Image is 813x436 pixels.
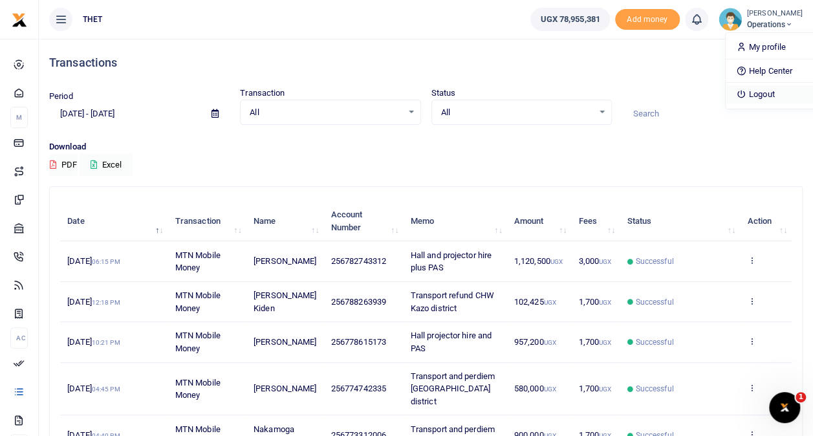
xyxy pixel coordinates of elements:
[615,9,680,30] li: Toup your wallet
[719,8,742,31] img: profile-user
[599,339,611,346] small: UGX
[543,299,556,306] small: UGX
[543,339,556,346] small: UGX
[254,290,316,313] span: [PERSON_NAME] Kiden
[246,201,324,241] th: Name: activate to sort column ascending
[507,201,572,241] th: Amount: activate to sort column ascending
[579,297,612,307] span: 1,700
[10,107,28,128] li: M
[636,296,674,308] span: Successful
[579,337,612,347] span: 1,700
[331,384,386,393] span: 256774742335
[404,201,507,241] th: Memo: activate to sort column ascending
[175,290,221,313] span: MTN Mobile Money
[543,386,556,393] small: UGX
[254,337,316,347] span: [PERSON_NAME]
[60,201,168,241] th: Date: activate to sort column descending
[92,299,120,306] small: 12:18 PM
[615,14,680,23] a: Add money
[92,339,120,346] small: 10:21 PM
[431,87,456,100] label: Status
[514,384,556,393] span: 580,000
[740,201,792,241] th: Action: activate to sort column ascending
[254,384,316,393] span: [PERSON_NAME]
[67,256,120,266] span: [DATE]
[78,14,107,25] span: THET
[540,13,600,26] span: UGX 78,955,381
[769,392,800,423] iframe: Intercom live chat
[250,106,402,119] span: All
[636,256,674,267] span: Successful
[175,250,221,273] span: MTN Mobile Money
[175,378,221,400] span: MTN Mobile Money
[331,256,386,266] span: 256782743312
[331,337,386,347] span: 256778615173
[324,201,404,241] th: Account Number: activate to sort column ascending
[411,371,495,406] span: Transport and perdiem [GEOGRAPHIC_DATA] district
[796,392,806,402] span: 1
[514,297,556,307] span: 102,425
[747,8,803,19] small: [PERSON_NAME]
[514,337,556,347] span: 957,200
[599,299,611,306] small: UGX
[411,250,492,273] span: Hall and projector hire plus PAS
[636,336,674,348] span: Successful
[67,297,120,307] span: [DATE]
[67,337,120,347] span: [DATE]
[620,201,740,241] th: Status: activate to sort column ascending
[579,256,612,266] span: 3,000
[49,90,73,103] label: Period
[10,327,28,349] li: Ac
[331,297,386,307] span: 256788263939
[168,201,246,241] th: Transaction: activate to sort column ascending
[92,258,120,265] small: 06:15 PM
[530,8,609,31] a: UGX 78,955,381
[514,256,563,266] span: 1,120,500
[636,383,674,395] span: Successful
[599,258,611,265] small: UGX
[719,8,803,31] a: profile-user [PERSON_NAME] Operations
[599,386,611,393] small: UGX
[67,384,120,393] span: [DATE]
[747,19,803,30] span: Operations
[571,201,620,241] th: Fees: activate to sort column ascending
[254,256,316,266] span: [PERSON_NAME]
[12,12,27,28] img: logo-small
[49,103,201,125] input: select period
[240,87,285,100] label: Transaction
[579,384,612,393] span: 1,700
[80,154,133,176] button: Excel
[622,103,803,125] input: Search
[92,386,120,393] small: 04:45 PM
[525,8,614,31] li: Wallet ballance
[49,140,803,154] p: Download
[550,258,563,265] small: UGX
[12,14,27,24] a: logo-small logo-large logo-large
[49,56,803,70] h4: Transactions
[441,106,593,119] span: All
[49,154,78,176] button: PDF
[411,290,494,313] span: Transport refund CHW Kazo district
[175,331,221,353] span: MTN Mobile Money
[615,9,680,30] span: Add money
[411,331,492,353] span: Hall projector hire and PAS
